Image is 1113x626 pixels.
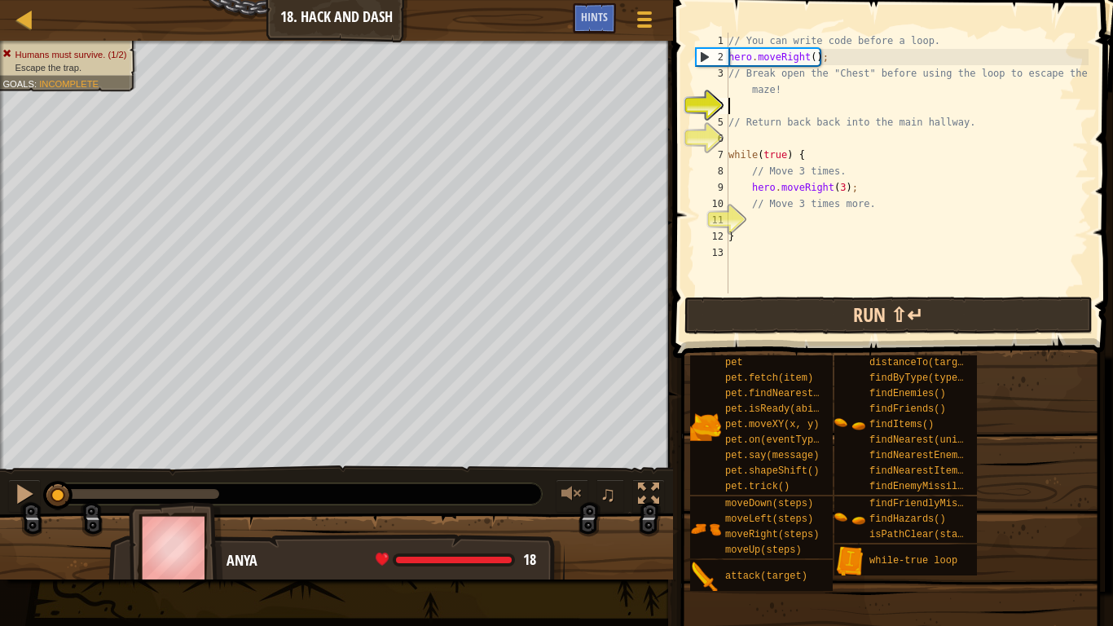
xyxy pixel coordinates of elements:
[869,373,1005,384] span: findByType(type, units)
[696,114,728,130] div: 5
[2,61,126,74] li: Escape the trap.
[684,297,1093,334] button: Run ⇧↵
[15,49,127,60] span: Humans must survive. (1/2)
[834,546,865,577] img: portrait.png
[632,479,665,513] button: Toggle fullscreen
[869,357,975,368] span: distanceTo(target)
[2,48,126,61] li: Humans must survive.
[869,403,946,415] span: findFriends()
[34,78,39,89] span: :
[725,388,883,399] span: pet.findNearestByType(type)
[869,529,1005,540] span: isPathClear(start, end)
[869,434,975,446] span: findNearest(units)
[869,481,981,492] span: findEnemyMissiles()
[869,555,957,566] span: while-true loop
[690,514,721,544] img: portrait.png
[696,147,728,163] div: 7
[15,62,82,73] span: Escape the trap.
[725,529,819,540] span: moveRight(steps)
[227,550,548,571] div: Anya
[834,412,865,443] img: portrait.png
[696,179,728,196] div: 9
[624,3,665,42] button: Show game menu
[834,506,865,537] img: portrait.png
[600,482,616,506] span: ♫
[696,130,728,147] div: 6
[725,544,802,556] span: moveUp(steps)
[376,553,536,567] div: health: 18 / 18
[869,514,946,525] span: findHazards()
[725,514,813,525] span: moveLeft(steps)
[39,78,99,89] span: Incomplete
[725,465,819,477] span: pet.shapeShift()
[696,196,728,212] div: 10
[581,9,608,24] span: Hints
[869,419,934,430] span: findItems()
[690,412,721,443] img: portrait.png
[2,78,34,89] span: Goals
[696,163,728,179] div: 8
[725,357,743,368] span: pet
[725,481,790,492] span: pet.trick()
[696,245,728,261] div: 13
[696,65,728,98] div: 3
[725,450,819,461] span: pet.say(message)
[523,549,536,570] span: 18
[690,562,721,593] img: portrait.png
[869,465,969,477] span: findNearestItem()
[8,479,41,513] button: Ctrl + P: Pause
[869,450,975,461] span: findNearestEnemy()
[725,571,807,582] span: attack(target)
[869,498,998,509] span: findFriendlyMissiles()
[725,498,813,509] span: moveDown(steps)
[696,212,728,228] div: 11
[869,388,946,399] span: findEnemies()
[725,434,878,446] span: pet.on(eventType, handler)
[696,33,728,49] div: 1
[596,479,624,513] button: ♫
[697,49,728,65] div: 2
[556,479,588,513] button: Adjust volume
[725,373,813,384] span: pet.fetch(item)
[129,502,223,593] img: thang_avatar_frame.png
[696,98,728,114] div: 4
[725,419,819,430] span: pet.moveXY(x, y)
[725,403,842,415] span: pet.isReady(ability)
[696,228,728,245] div: 12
